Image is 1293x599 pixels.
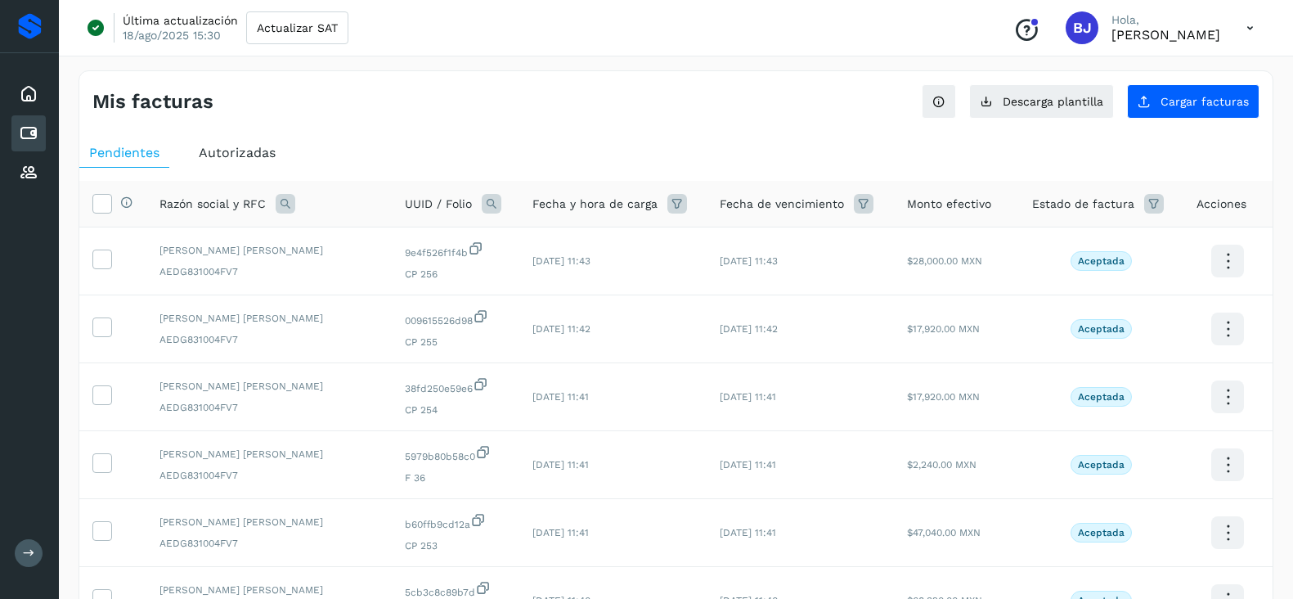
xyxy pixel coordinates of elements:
[1111,27,1220,43] p: Brayant Javier Rocha Martinez
[159,468,379,483] span: AEDG831004FV7
[720,391,776,403] span: [DATE] 11:41
[89,145,159,160] span: Pendientes
[969,84,1114,119] button: Descarga plantilla
[11,155,46,191] div: Proveedores
[1161,96,1249,107] span: Cargar facturas
[405,309,506,328] span: 009615526d98
[199,145,276,160] span: Autorizadas
[532,527,589,538] span: [DATE] 11:41
[720,323,778,335] span: [DATE] 11:42
[159,264,379,279] span: AEDG831004FV7
[907,391,980,403] span: $17,920.00 MXN
[1003,96,1103,107] span: Descarga plantilla
[11,76,46,112] div: Inicio
[159,332,379,347] span: AEDG831004FV7
[1111,13,1220,27] p: Hola,
[405,335,506,349] span: CP 255
[159,196,266,213] span: Razón social y RFC
[720,255,778,267] span: [DATE] 11:43
[532,196,658,213] span: Fecha y hora de carga
[11,115,46,151] div: Cuentas por pagar
[159,583,379,597] span: [PERSON_NAME] [PERSON_NAME]
[1078,459,1125,471] p: Aceptada
[405,376,506,396] span: 38fd250e59e6
[1078,255,1125,267] p: Aceptada
[907,323,980,335] span: $17,920.00 MXN
[405,444,506,464] span: 5979b80b58c0
[159,311,379,326] span: [PERSON_NAME] [PERSON_NAME]
[405,267,506,281] span: CP 256
[405,196,472,213] span: UUID / Folio
[405,512,506,532] span: b60ffb9cd12a
[405,471,506,485] span: F 36
[159,379,379,394] span: [PERSON_NAME] [PERSON_NAME]
[907,255,982,267] span: $28,000.00 MXN
[532,255,590,267] span: [DATE] 11:43
[1078,527,1125,538] p: Aceptada
[92,90,213,114] h4: Mis facturas
[907,196,991,213] span: Monto efectivo
[532,459,589,471] span: [DATE] 11:41
[532,323,590,335] span: [DATE] 11:42
[907,459,976,471] span: $2,240.00 MXN
[720,196,844,213] span: Fecha de vencimiento
[1127,84,1259,119] button: Cargar facturas
[123,28,221,43] p: 18/ago/2025 15:30
[405,241,506,260] span: 9e4f526f1f4b
[720,527,776,538] span: [DATE] 11:41
[246,11,348,44] button: Actualizar SAT
[1032,196,1134,213] span: Estado de factura
[720,459,776,471] span: [DATE] 11:41
[159,515,379,529] span: [PERSON_NAME] [PERSON_NAME]
[907,527,981,538] span: $47,040.00 MXN
[159,447,379,462] span: [PERSON_NAME] [PERSON_NAME]
[1078,391,1125,403] p: Aceptada
[1078,323,1125,335] p: Aceptada
[159,536,379,551] span: AEDG831004FV7
[1196,196,1246,213] span: Acciones
[532,391,589,403] span: [DATE] 11:41
[123,13,238,28] p: Última actualización
[159,243,379,258] span: [PERSON_NAME] [PERSON_NAME]
[257,22,338,34] span: Actualizar SAT
[159,400,379,415] span: AEDG831004FV7
[405,538,506,553] span: CP 253
[405,403,506,417] span: CP 254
